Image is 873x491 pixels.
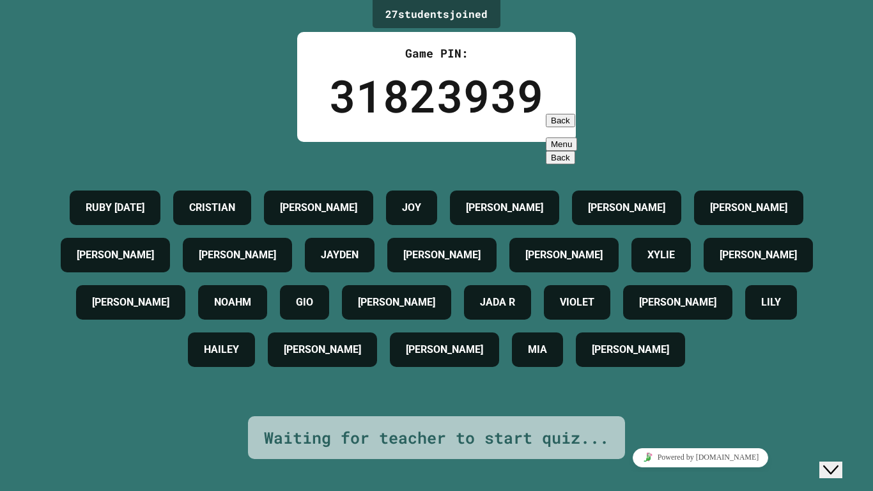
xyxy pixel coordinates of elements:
h4: [PERSON_NAME] [284,342,361,357]
h4: [PERSON_NAME] [92,295,169,310]
h4: MIA [528,342,547,357]
h4: [PERSON_NAME] [406,342,483,357]
h4: NOAHM [214,295,251,310]
h4: JOY [402,200,421,215]
h4: [PERSON_NAME] [466,200,543,215]
h4: HAILEY [204,342,239,357]
h4: JAYDEN [321,247,359,263]
h4: [PERSON_NAME] [525,247,603,263]
h4: GIO [296,295,313,310]
h4: [PERSON_NAME] [358,295,435,310]
div: Waiting for teacher to start quiz... [264,426,609,450]
div: 31823939 [329,62,544,129]
iframe: chat widget [541,443,860,472]
h4: CRISTIAN [189,200,235,215]
h4: JADA R [480,295,515,310]
h4: [PERSON_NAME] [280,200,357,215]
iframe: chat widget [819,440,860,478]
h4: [PERSON_NAME] [77,247,154,263]
iframe: chat widget [541,109,860,428]
h4: [PERSON_NAME] [199,247,276,263]
h4: RUBY [DATE] [86,200,144,215]
h4: [PERSON_NAME] [403,247,481,263]
div: Game PIN: [329,45,544,62]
